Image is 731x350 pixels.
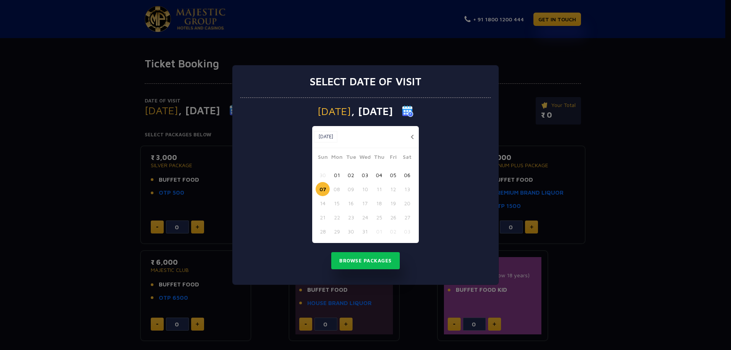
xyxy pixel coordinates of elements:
[402,105,413,117] img: calender icon
[314,131,337,142] button: [DATE]
[358,168,372,182] button: 03
[372,210,386,224] button: 25
[358,182,372,196] button: 10
[358,224,372,238] button: 31
[310,75,421,88] h3: Select date of visit
[344,224,358,238] button: 30
[330,210,344,224] button: 22
[358,210,372,224] button: 24
[358,153,372,163] span: Wed
[400,224,414,238] button: 03
[318,106,351,117] span: [DATE]
[316,168,330,182] button: 30
[386,210,400,224] button: 26
[344,196,358,210] button: 16
[386,182,400,196] button: 12
[344,182,358,196] button: 09
[358,196,372,210] button: 17
[316,210,330,224] button: 21
[344,168,358,182] button: 02
[372,182,386,196] button: 11
[400,196,414,210] button: 20
[372,224,386,238] button: 01
[400,153,414,163] span: Sat
[372,168,386,182] button: 04
[372,153,386,163] span: Thu
[330,224,344,238] button: 29
[344,210,358,224] button: 23
[400,210,414,224] button: 27
[331,252,400,270] button: Browse Packages
[400,168,414,182] button: 06
[316,182,330,196] button: 07
[386,224,400,238] button: 02
[316,153,330,163] span: Sun
[386,196,400,210] button: 19
[372,196,386,210] button: 18
[344,153,358,163] span: Tue
[400,182,414,196] button: 13
[316,224,330,238] button: 28
[330,196,344,210] button: 15
[330,182,344,196] button: 08
[330,153,344,163] span: Mon
[316,196,330,210] button: 14
[351,106,393,117] span: , [DATE]
[330,168,344,182] button: 01
[386,168,400,182] button: 05
[386,153,400,163] span: Fri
